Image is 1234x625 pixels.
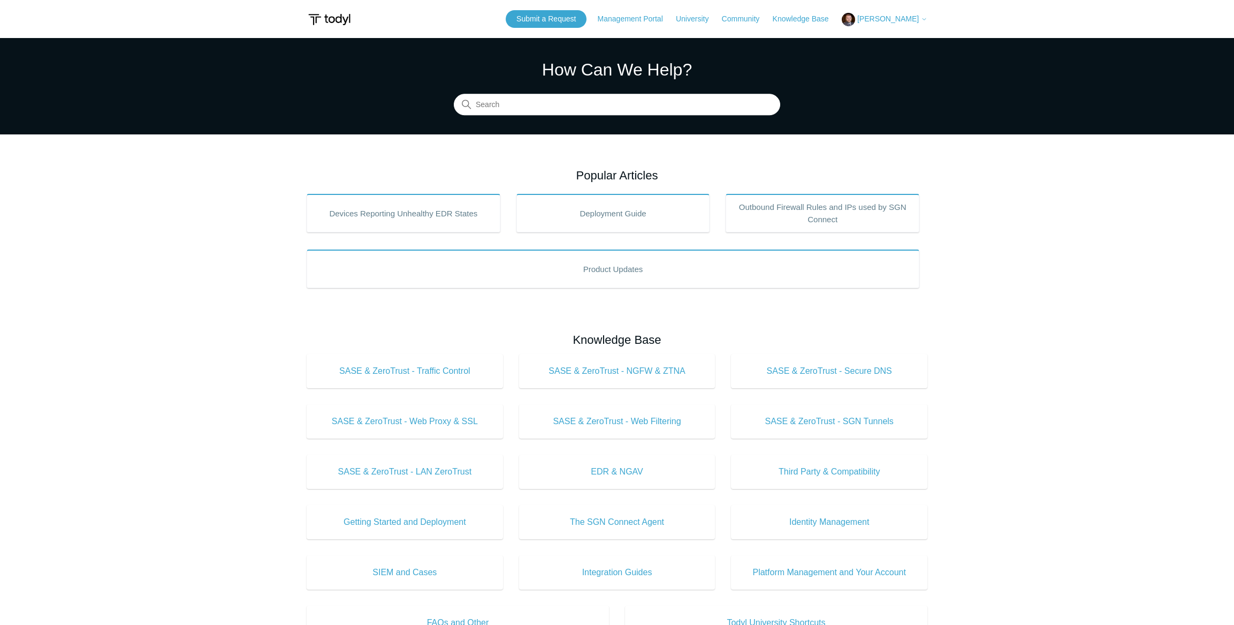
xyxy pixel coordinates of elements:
[323,365,487,378] span: SASE & ZeroTrust - Traffic Control
[307,404,503,439] a: SASE & ZeroTrust - Web Proxy & SSL
[722,13,771,25] a: Community
[519,354,715,388] a: SASE & ZeroTrust - NGFW & ZTNA
[307,555,503,590] a: SIEM and Cases
[747,566,911,579] span: Platform Management and Your Account
[731,505,927,539] a: Identity Management
[307,250,919,288] a: Product Updates
[857,14,919,23] span: [PERSON_NAME]
[519,455,715,489] a: EDR & NGAV
[307,10,352,29] img: Todyl Support Center Help Center home page
[323,415,487,428] span: SASE & ZeroTrust - Web Proxy & SSL
[307,354,503,388] a: SASE & ZeroTrust - Traffic Control
[535,415,699,428] span: SASE & ZeroTrust - Web Filtering
[598,13,674,25] a: Management Portal
[731,455,927,489] a: Third Party & Compatibility
[842,13,927,26] button: [PERSON_NAME]
[535,365,699,378] span: SASE & ZeroTrust - NGFW & ZTNA
[307,167,927,184] h2: Popular Articles
[535,465,699,478] span: EDR & NGAV
[535,566,699,579] span: Integration Guides
[731,555,927,590] a: Platform Management and Your Account
[731,404,927,439] a: SASE & ZeroTrust - SGN Tunnels
[323,465,487,478] span: SASE & ZeroTrust - LAN ZeroTrust
[519,404,715,439] a: SASE & ZeroTrust - Web Filtering
[454,94,780,116] input: Search
[747,415,911,428] span: SASE & ZeroTrust - SGN Tunnels
[747,365,911,378] span: SASE & ZeroTrust - Secure DNS
[535,516,699,529] span: The SGN Connect Agent
[726,194,919,232] a: Outbound Firewall Rules and IPs used by SGN Connect
[307,505,503,539] a: Getting Started and Deployment
[519,555,715,590] a: Integration Guides
[307,194,500,232] a: Devices Reporting Unhealthy EDR States
[747,465,911,478] span: Third Party & Compatibility
[731,354,927,388] a: SASE & ZeroTrust - Secure DNS
[307,331,927,349] h2: Knowledge Base
[307,455,503,489] a: SASE & ZeroTrust - LAN ZeroTrust
[323,516,487,529] span: Getting Started and Deployment
[676,13,719,25] a: University
[773,13,840,25] a: Knowledge Base
[747,516,911,529] span: Identity Management
[454,57,780,82] h1: How Can We Help?
[516,194,710,232] a: Deployment Guide
[519,505,715,539] a: The SGN Connect Agent
[506,10,586,28] a: Submit a Request
[323,566,487,579] span: SIEM and Cases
